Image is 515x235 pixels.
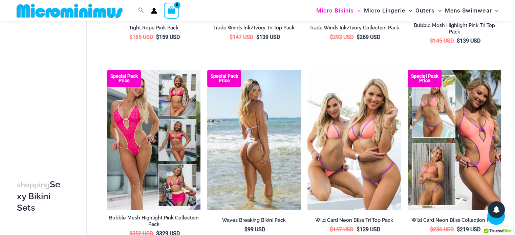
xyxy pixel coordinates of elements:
[207,217,301,226] a: Waves Breaking Bikini Pack
[230,34,233,40] span: $
[408,74,442,83] b: Special Pack Price
[107,70,200,210] img: Collection Pack F
[330,34,353,40] bdi: 293 USD
[357,226,360,233] span: $
[207,70,301,210] img: Waves Breaking Ocean 312 Top 456 Bottom 04
[207,74,241,83] b: Special Pack Price
[457,226,460,233] span: $
[230,34,253,40] bdi: 147 USD
[164,3,179,18] a: View Shopping Cart, empty
[207,25,301,33] a: Trade Winds Ink/Ivory Tri Top Pack
[415,2,435,19] span: Outers
[362,2,414,19] a: Micro LingerieMenu ToggleMenu Toggle
[408,70,501,210] img: Collection Pack (7)
[457,38,460,44] span: $
[430,226,454,233] bdi: 236 USD
[408,217,501,224] h2: Wild Card Neon Bliss Collection Pack
[107,25,200,31] h2: Tight Rope Pink Pack
[17,23,78,158] iframe: TrustedSite Certified
[357,34,360,40] span: $
[207,217,301,224] h2: Waves Breaking Bikini Pack
[307,25,401,33] a: Trade Winds Ink/Ivory Collection Pack
[445,2,492,19] span: Mens Swimwear
[307,25,401,31] h2: Trade Winds Ink/Ivory Collection Pack
[408,70,501,210] a: Collection Pack (7) Collection Pack B (1)Collection Pack B (1)
[330,34,333,40] span: $
[408,217,501,226] a: Wild Card Neon Bliss Collection Pack
[156,34,159,40] span: $
[156,34,180,40] bdi: 159 USD
[17,181,50,189] span: shopping
[492,2,498,19] span: Menu Toggle
[107,74,141,83] b: Special Pack Price
[256,34,280,40] bdi: 139 USD
[138,6,144,15] a: Search icon link
[307,70,401,210] img: Wild Card Neon Bliss Tri Top Pack
[307,217,401,226] a: Wild Card Neon Bliss Tri Top Pack
[315,2,362,19] a: Micro BikinisMenu ToggleMenu Toggle
[151,8,157,14] a: Account icon link
[107,70,200,210] a: Collection Pack F Collection Pack BCollection Pack B
[207,70,301,210] a: Waves Breaking Ocean 312 Top 456 Bottom 08 Waves Breaking Ocean 312 Top 456 Bottom 04Waves Breaki...
[307,217,401,224] h2: Wild Card Neon Bliss Tri Top Pack
[107,215,200,230] a: Bubble Mesh Highlight Pink Collection Pack
[256,34,259,40] span: $
[330,226,333,233] span: $
[443,2,500,19] a: Mens SwimwearMenu ToggleMenu Toggle
[354,2,361,19] span: Menu Toggle
[129,34,153,40] bdi: 165 USD
[364,2,405,19] span: Micro Lingerie
[316,2,354,19] span: Micro Bikinis
[457,38,480,44] bdi: 139 USD
[244,226,248,233] span: $
[107,25,200,33] a: Tight Rope Pink Pack
[357,34,380,40] bdi: 269 USD
[408,22,501,35] h2: Bubble Mesh Highlight Pink Tri Top Pack
[17,179,63,213] h3: Sexy Bikini Sets
[435,2,442,19] span: Menu Toggle
[107,215,200,227] h2: Bubble Mesh Highlight Pink Collection Pack
[307,70,401,210] a: Wild Card Neon Bliss Tri Top PackWild Card Neon Bliss Tri Top Pack BWild Card Neon Bliss Tri Top ...
[14,3,125,18] img: MM SHOP LOGO FLAT
[408,22,501,38] a: Bubble Mesh Highlight Pink Tri Top Pack
[430,226,433,233] span: $
[405,2,412,19] span: Menu Toggle
[129,34,132,40] span: $
[457,226,480,233] bdi: 219 USD
[244,226,265,233] bdi: 99 USD
[430,38,454,44] bdi: 145 USD
[314,1,501,20] nav: Site Navigation
[414,2,443,19] a: OutersMenu ToggleMenu Toggle
[330,226,353,233] bdi: 147 USD
[430,38,433,44] span: $
[357,226,380,233] bdi: 139 USD
[207,25,301,31] h2: Trade Winds Ink/Ivory Tri Top Pack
